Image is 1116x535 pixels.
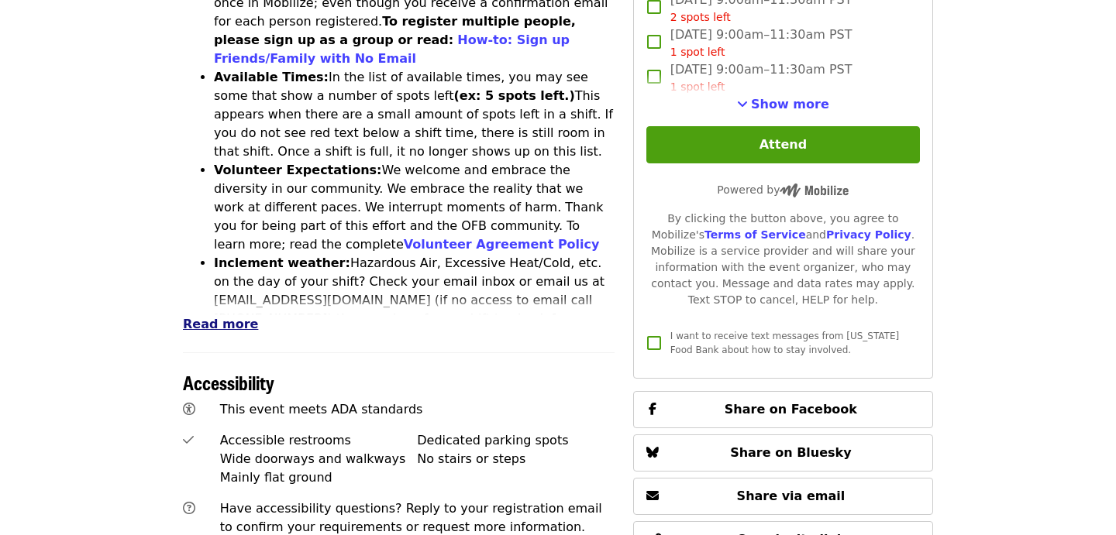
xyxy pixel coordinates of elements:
[214,14,576,47] strong: To register multiple people, please sign up as a group or read:
[183,402,195,417] i: universal-access icon
[214,161,615,254] li: We welcome and embrace the diversity in our community. We embrace the reality that we work at dif...
[183,369,274,396] span: Accessibility
[704,228,806,241] a: Terms of Service
[417,431,615,450] div: Dedicated parking spots
[725,402,857,417] span: Share on Facebook
[214,163,382,177] strong: Volunteer Expectations:
[670,26,852,60] span: [DATE] 9:00am–11:30am PST
[737,489,846,503] span: Share via email
[670,331,899,355] span: I want to receive text messages from [US_STATE] Food Bank about how to stay involved.
[670,11,731,23] span: 2 spots left
[737,95,829,114] button: See more timeslots
[214,33,570,66] a: How-to: Sign up Friends/Family with No Email
[730,445,852,460] span: Share on Bluesky
[220,468,418,487] div: Mainly flat ground
[751,97,829,111] span: Show more
[633,391,933,428] button: Share on Facebook
[220,402,423,417] span: This event meets ADA standards
[183,317,258,331] span: Read more
[670,60,852,95] span: [DATE] 9:00am–11:30am PST
[633,478,933,515] button: Share via email
[780,183,849,197] img: Powered by Mobilize
[214,254,615,347] li: Hazardous Air, Excessive Heat/Cold, etc. on the day of your shift? Check your email inbox or emai...
[220,450,418,468] div: Wide doorways and walkways
[717,183,849,196] span: Powered by
[417,450,615,468] div: No stairs or steps
[670,46,725,58] span: 1 spot left
[220,501,602,534] span: Have accessibility questions? Reply to your registration email to confirm your requirements or re...
[183,501,195,516] i: question-circle icon
[646,211,920,308] div: By clicking the button above, you agree to Mobilize's and . Mobilize is a service provider and wi...
[453,88,574,103] strong: (ex: 5 spots left.)
[183,433,194,448] i: check icon
[670,81,725,93] span: 1 spot left
[646,126,920,163] button: Attend
[220,431,418,450] div: Accessible restrooms
[633,434,933,472] button: Share on Bluesky
[826,228,911,241] a: Privacy Policy
[214,255,350,270] strong: Inclement weather:
[404,237,600,252] a: Volunteer Agreement Policy
[214,70,329,84] strong: Available Times:
[214,68,615,161] li: In the list of available times, you may see some that show a number of spots left This appears wh...
[183,315,258,334] button: Read more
